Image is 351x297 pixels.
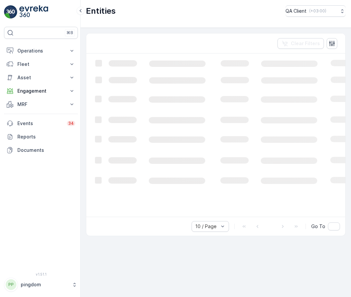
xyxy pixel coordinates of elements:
button: Operations [4,44,78,58]
p: QA Client [285,8,307,14]
p: ⌘B [67,30,73,35]
p: Engagement [17,88,65,94]
button: Asset [4,71,78,84]
p: Operations [17,47,65,54]
button: MRF [4,98,78,111]
a: Documents [4,143,78,157]
div: PP [6,279,16,290]
a: Events34 [4,117,78,130]
button: QA Client(+03:00) [285,5,346,17]
p: Asset [17,74,65,81]
button: Fleet [4,58,78,71]
p: Entities [86,6,116,16]
p: 34 [68,121,74,126]
a: Reports [4,130,78,143]
p: Reports [17,133,75,140]
p: Clear Filters [291,40,320,47]
p: Events [17,120,63,127]
button: Engagement [4,84,78,98]
p: MRF [17,101,65,108]
img: logo [4,5,17,19]
p: Documents [17,147,75,154]
span: Go To [311,223,325,230]
button: PPpingdom [4,278,78,292]
img: logo_light-DOdMpM7g.png [19,5,48,19]
p: pingdom [21,281,69,288]
p: ( +03:00 ) [309,8,326,14]
span: v 1.51.1 [4,272,78,276]
p: Fleet [17,61,65,68]
button: Clear Filters [277,38,324,49]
